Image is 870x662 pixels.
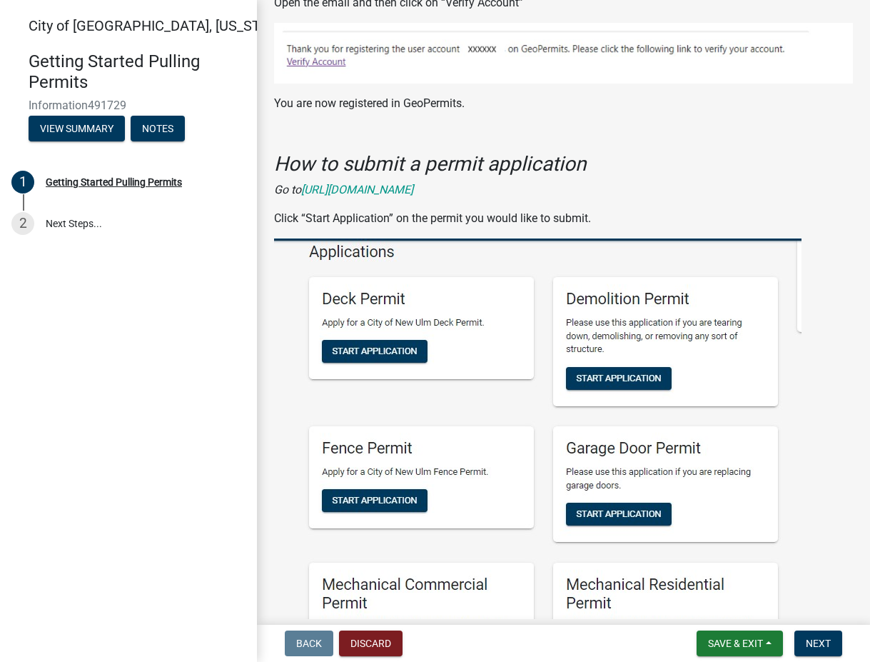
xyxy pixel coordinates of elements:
[697,631,783,656] button: Save & Exit
[301,183,413,196] a: [URL][DOMAIN_NAME]
[708,638,763,649] span: Save & Exit
[11,171,34,194] div: 1
[274,152,586,176] i: How to submit a permit application
[46,177,182,187] div: Getting Started Pulling Permits
[11,212,34,235] div: 2
[131,116,185,141] button: Notes
[274,95,853,112] p: You are now registered in GeoPermits.
[29,116,125,141] button: View Summary
[296,638,322,649] span: Back
[131,124,185,135] wm-modal-confirm: Notes
[274,183,301,196] i: Go to
[806,638,831,649] span: Next
[29,17,288,34] span: City of [GEOGRAPHIC_DATA], [US_STATE]
[274,210,853,227] p: Click “Start Application” on the permit you would like to submit.
[29,51,246,93] h4: Getting Started Pulling Permits
[29,99,228,112] span: Information491729
[794,631,842,656] button: Next
[29,124,125,135] wm-modal-confirm: Summary
[339,631,403,656] button: Discard
[285,631,333,656] button: Back
[274,23,853,83] img: Verify_Account_Email_adc111b0-faf3-43bb-ab4d-5b2a74ccef69.jpg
